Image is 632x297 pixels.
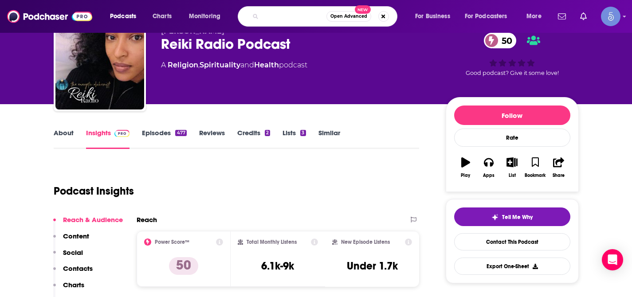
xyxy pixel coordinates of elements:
[330,14,367,19] span: Open Advanced
[53,248,83,265] button: Social
[547,152,570,184] button: Share
[465,10,507,23] span: For Podcasters
[54,129,74,149] a: About
[63,215,123,224] p: Reach & Audience
[55,21,144,109] img: Reiki Radio Podcast
[254,61,279,69] a: Health
[189,10,220,23] span: Monitoring
[601,7,620,26] img: User Profile
[454,207,570,226] button: tell me why sparkleTell Me Why
[491,214,499,221] img: tell me why sparkle
[484,33,517,48] a: 50
[477,152,500,184] button: Apps
[524,152,547,184] button: Bookmark
[63,232,89,240] p: Content
[577,9,590,24] a: Show notifications dropdown
[300,130,306,136] div: 3
[110,10,136,23] span: Podcasts
[347,259,398,273] h3: Under 1.7k
[454,233,570,250] a: Contact This Podcast
[525,173,546,178] div: Bookmark
[104,9,148,23] button: open menu
[199,129,225,149] a: Reviews
[63,264,93,273] p: Contacts
[137,215,157,224] h2: Reach
[454,258,570,275] button: Export One-Sheet
[53,264,93,281] button: Contacts
[53,281,84,297] button: Charts
[326,11,371,22] button: Open AdvancedNew
[147,9,177,23] a: Charts
[198,61,200,69] span: ,
[461,173,470,178] div: Play
[142,129,186,149] a: Episodes477
[153,10,172,23] span: Charts
[509,173,516,178] div: List
[459,9,520,23] button: open menu
[246,6,406,27] div: Search podcasts, credits, & more...
[175,130,186,136] div: 477
[355,5,371,14] span: New
[200,61,240,69] a: Spirituality
[341,239,390,245] h2: New Episode Listens
[261,259,294,273] h3: 6.1k-9k
[466,70,559,76] span: Good podcast? Give it some love!
[169,257,198,275] p: 50
[183,9,232,23] button: open menu
[53,215,123,232] button: Reach & Audience
[526,10,542,23] span: More
[155,239,189,245] h2: Power Score™
[318,129,340,149] a: Similar
[240,61,254,69] span: and
[553,173,565,178] div: Share
[409,9,461,23] button: open menu
[520,9,553,23] button: open menu
[168,61,198,69] a: Religion
[454,106,570,125] button: Follow
[601,7,620,26] button: Show profile menu
[283,129,306,149] a: Lists3
[63,248,83,257] p: Social
[446,27,579,82] div: 50Good podcast? Give it some love!
[415,10,450,23] span: For Business
[500,152,523,184] button: List
[7,8,92,25] img: Podchaser - Follow, Share and Rate Podcasts
[114,130,130,137] img: Podchaser Pro
[86,129,130,149] a: InsightsPodchaser Pro
[602,249,623,270] div: Open Intercom Messenger
[237,129,270,149] a: Credits2
[554,9,569,24] a: Show notifications dropdown
[247,239,297,245] h2: Total Monthly Listens
[483,173,495,178] div: Apps
[54,184,134,198] h1: Podcast Insights
[493,33,517,48] span: 50
[63,281,84,289] p: Charts
[502,214,533,221] span: Tell Me Why
[262,9,326,23] input: Search podcasts, credits, & more...
[454,129,570,147] div: Rate
[454,152,477,184] button: Play
[601,7,620,26] span: Logged in as Spiral5-G1
[265,130,270,136] div: 2
[161,60,307,70] div: A podcast
[53,232,89,248] button: Content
